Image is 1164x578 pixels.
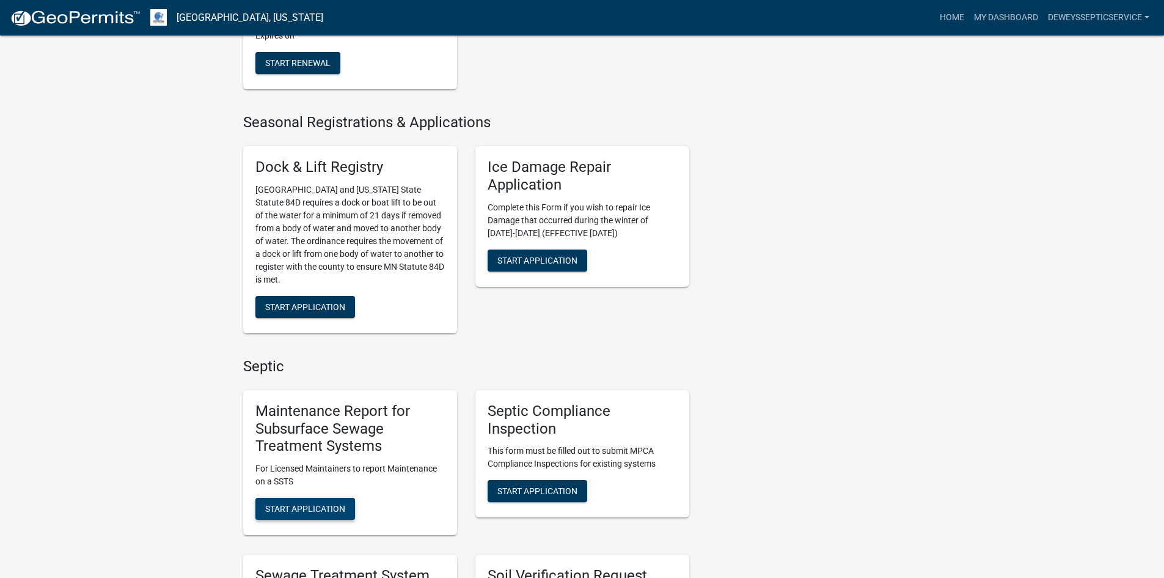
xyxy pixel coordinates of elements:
[1043,6,1154,29] a: DeweysSepticService
[969,6,1043,29] a: My Dashboard
[265,58,331,68] span: Start Renewal
[255,29,445,42] p: Expires on
[255,498,355,520] button: Start Application
[488,158,677,194] h5: Ice Damage Repair Application
[177,7,323,28] a: [GEOGRAPHIC_DATA], [US_STATE]
[243,114,689,132] h4: Seasonal Registrations & Applications
[255,296,355,318] button: Start Application
[255,402,445,455] h5: Maintenance Report for Subsurface Sewage Treatment Systems
[488,480,587,502] button: Start Application
[243,358,689,376] h4: Septic
[265,302,345,312] span: Start Application
[488,201,677,240] p: Complete this Form if you wish to repair Ice Damage that occurred during the winter of [DATE]-[DA...
[497,255,577,265] span: Start Application
[255,158,445,176] h5: Dock & Lift Registry
[497,486,577,496] span: Start Application
[488,445,677,470] p: This form must be filled out to submit MPCA Compliance Inspections for existing systems
[488,402,677,438] h5: Septic Compliance Inspection
[255,183,445,286] p: [GEOGRAPHIC_DATA] and [US_STATE] State Statute 84D requires a dock or boat lift to be out of the ...
[255,52,340,74] button: Start Renewal
[255,462,445,488] p: For Licensed Maintainers to report Maintenance on a SSTS
[488,250,587,272] button: Start Application
[935,6,969,29] a: Home
[150,9,167,26] img: Otter Tail County, Minnesota
[265,504,345,514] span: Start Application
